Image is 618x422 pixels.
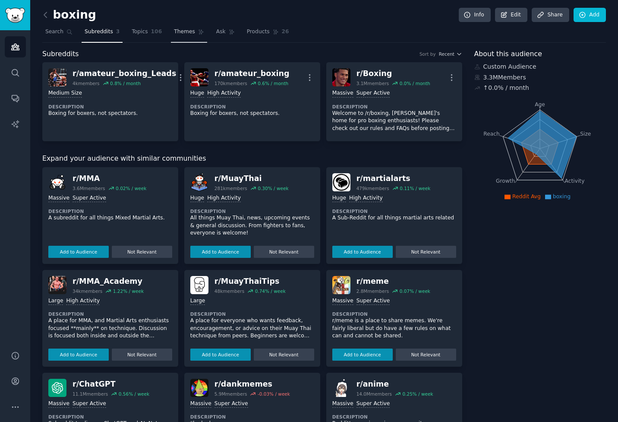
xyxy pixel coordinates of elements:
span: About this audience [474,49,542,60]
span: Products [247,28,270,36]
div: 5.9M members [214,391,247,397]
span: 3 [116,28,120,36]
img: amateur_boxing [190,68,208,86]
span: Topics [132,28,148,36]
div: 0.6 % / month [258,80,288,86]
p: r/meme is a place to share memes. We're fairly liberal but do have a few rules on what can and ca... [332,317,456,340]
div: Large [48,297,63,305]
button: Add to Audience [332,246,393,258]
img: martialarts [332,173,350,191]
dt: Description [190,414,314,420]
div: Massive [48,400,69,408]
div: 0.0 % / month [400,80,430,86]
tspan: Age [535,102,545,108]
p: A place for everyone who wants feedback, encouragement, or advice on their Muay Thai technique fr... [190,317,314,340]
a: amateur_boxingr/amateur_boxing170kmembers0.6% / monthHugeHigh ActivityDescriptionBoxing for boxer... [184,62,320,141]
div: High Activity [349,194,383,203]
tspan: Size [580,130,591,136]
div: 2.8M members [356,288,389,294]
img: MMA [48,173,66,191]
button: Not Relevant [112,349,172,361]
button: Add to Audience [190,246,251,258]
img: GummySearch logo [5,8,25,23]
button: Not Relevant [254,246,314,258]
div: Super Active [214,400,248,408]
div: r/ amateur_boxing_Leads [73,68,176,79]
div: 281k members [214,185,247,191]
div: r/ ChatGPT [73,379,149,390]
button: Add to Audience [48,246,109,258]
div: 0.07 % / week [400,288,430,294]
div: r/ anime [356,379,433,390]
div: 34k members [73,288,102,294]
img: anime [332,379,350,397]
div: 0.25 % / week [402,391,433,397]
div: 0.30 % / week [258,185,288,191]
div: 3.1M members [356,80,389,86]
div: r/ martialarts [356,173,431,184]
div: 0.8 % / month [110,80,141,86]
div: High Activity [207,89,241,98]
dt: Description [332,208,456,214]
dt: Description [190,311,314,317]
span: Subreddits [85,28,113,36]
span: Themes [174,28,195,36]
button: Add to Audience [190,349,251,361]
div: Custom Audience [474,62,606,71]
a: Info [459,8,491,22]
a: Products26 [244,25,292,43]
div: r/ MuayThaiTips [214,276,286,287]
div: 11.1M members [73,391,108,397]
img: ChatGPT [48,379,66,397]
div: r/ MMA [73,173,146,184]
div: Huge [190,89,204,98]
div: r/ Boxing [356,68,430,79]
div: r/ MuayThai [214,173,289,184]
div: 48k members [214,288,244,294]
span: 26 [282,28,289,36]
div: 479k members [356,185,389,191]
button: Not Relevant [112,246,172,258]
div: Super Active [356,297,390,305]
button: Not Relevant [254,349,314,361]
div: 0.11 % / week [400,185,430,191]
dt: Description [332,311,456,317]
div: Super Active [356,89,390,98]
a: Search [42,25,76,43]
a: Edit [495,8,527,22]
div: 0.74 % / week [255,288,286,294]
span: Expand your audience with similar communities [42,153,206,164]
div: 3.6M members [73,185,105,191]
div: 1.22 % / week [113,288,144,294]
p: All things Muay Thai, news, upcoming events & general discussion. From fighters to fans, everyone... [190,214,314,237]
img: Boxing [332,68,350,86]
dt: Description [190,104,314,110]
div: r/ meme [356,276,430,287]
img: meme [332,276,350,294]
div: Massive [48,194,69,203]
div: Huge [190,194,204,203]
dt: Description [48,311,172,317]
img: MuayThaiTips [190,276,208,294]
a: amateur_boxing_Leadsr/amateur_boxing_Leads4kmembers0.8% / monthMedium SizeDescriptionBoxing for b... [42,62,178,141]
div: r/ dankmemes [214,379,290,390]
p: Boxing for boxers, not spectators. [190,110,314,117]
div: 170k members [214,80,247,86]
dt: Description [48,104,172,110]
dt: Description [332,414,456,420]
span: Ask [216,28,226,36]
span: Recent [439,51,454,57]
p: Boxing for boxers, not spectators. [48,110,172,117]
a: Share [532,8,569,22]
tspan: Growth [496,178,515,184]
h2: boxing [42,8,96,22]
button: Add to Audience [48,349,109,361]
span: Search [45,28,63,36]
span: boxing [553,194,571,200]
p: A Sub-Reddit for all things martial arts related [332,214,456,222]
img: amateur_boxing_Leads [48,68,66,86]
a: Add [574,8,606,22]
img: MMA_Academy [48,276,66,294]
div: High Activity [66,297,100,305]
tspan: Activity [564,178,584,184]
